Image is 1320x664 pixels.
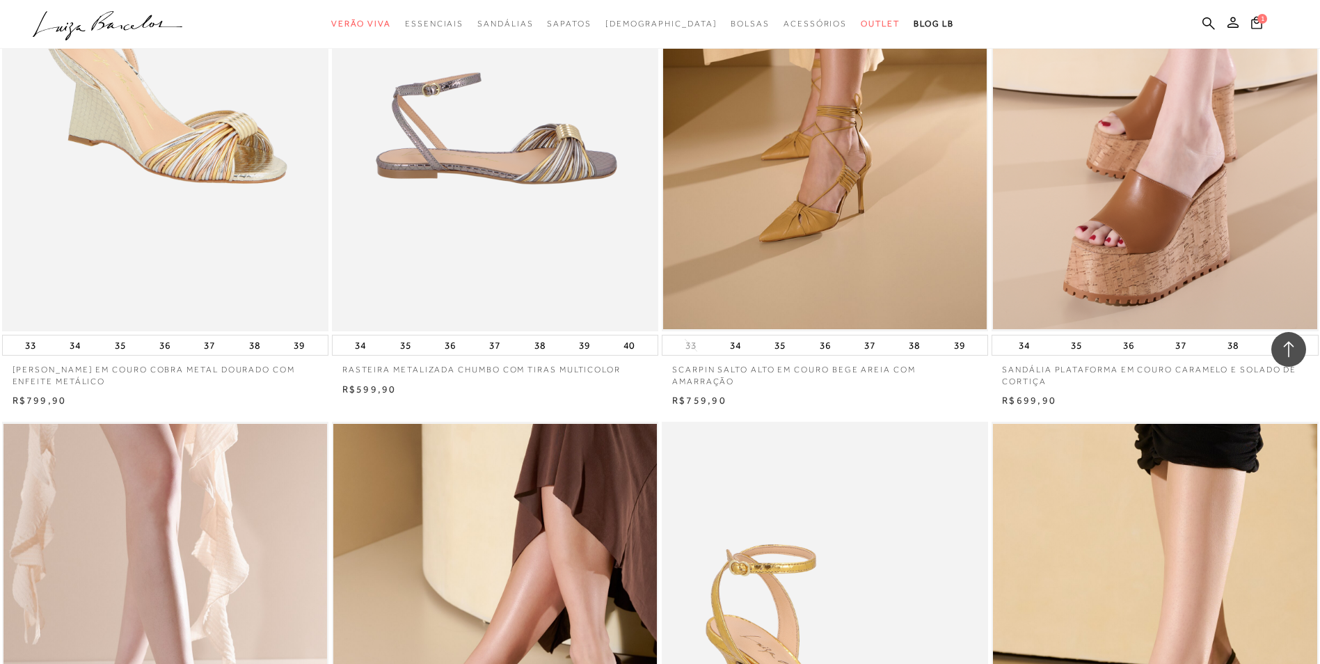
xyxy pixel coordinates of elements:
[1067,335,1086,355] button: 35
[200,335,219,355] button: 37
[477,11,533,37] a: categoryNavScreenReaderText
[65,335,85,355] button: 34
[1002,395,1056,406] span: R$699,90
[111,335,130,355] button: 35
[605,11,717,37] a: noSubCategoriesText
[1171,335,1191,355] button: 37
[440,335,460,355] button: 36
[396,335,415,355] button: 35
[992,356,1318,388] a: SANDÁLIA PLATAFORMA EM COURO CARAMELO E SOLADO DE CORTIÇA
[731,19,770,29] span: Bolsas
[477,19,533,29] span: Sandálias
[605,19,717,29] span: [DEMOGRAPHIC_DATA]
[1015,335,1034,355] button: 34
[1223,335,1243,355] button: 38
[530,335,550,355] button: 38
[662,356,988,388] a: SCARPIN SALTO ALTO EM COURO BEGE AREIA COM AMARRAÇÃO
[784,11,847,37] a: categoryNavScreenReaderText
[2,356,328,388] a: [PERSON_NAME] EM COURO COBRA METAL DOURADO COM ENFEITE METÁLICO
[914,11,954,37] a: BLOG LB
[950,335,969,355] button: 39
[575,335,594,355] button: 39
[289,335,309,355] button: 39
[21,335,40,355] button: 33
[770,335,790,355] button: 35
[405,11,463,37] a: categoryNavScreenReaderText
[861,19,900,29] span: Outlet
[485,335,504,355] button: 37
[731,11,770,37] a: categoryNavScreenReaderText
[816,335,835,355] button: 36
[351,335,370,355] button: 34
[155,335,175,355] button: 36
[1119,335,1138,355] button: 36
[1247,15,1266,34] button: 1
[405,19,463,29] span: Essenciais
[860,335,880,355] button: 37
[1275,335,1295,355] button: 39
[1257,14,1267,24] span: 1
[331,11,391,37] a: categoryNavScreenReaderText
[13,395,67,406] span: R$799,90
[619,335,639,355] button: 40
[342,384,397,395] span: R$599,90
[245,335,264,355] button: 38
[914,19,954,29] span: BLOG LB
[547,19,591,29] span: Sapatos
[861,11,900,37] a: categoryNavScreenReaderText
[547,11,591,37] a: categoryNavScreenReaderText
[331,19,391,29] span: Verão Viva
[681,339,701,352] button: 33
[332,356,658,376] a: RASTEIRA METALIZADA CHUMBO COM TIRAS MULTICOLOR
[905,335,924,355] button: 38
[672,395,726,406] span: R$759,90
[726,335,745,355] button: 34
[784,19,847,29] span: Acessórios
